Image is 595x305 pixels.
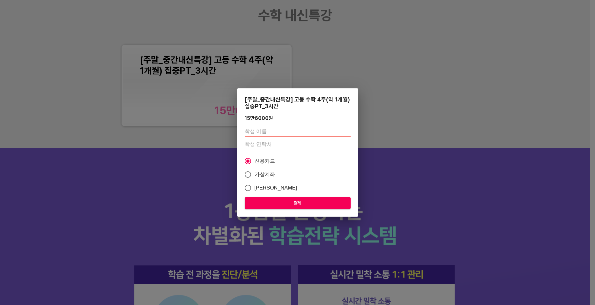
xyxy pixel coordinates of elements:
[245,96,351,109] div: [주말_중간내신특강] 고등 수학 4주(약 1개월) 집중PT_3시간
[245,115,273,121] div: 15만6000 원
[250,199,346,207] span: 결제
[245,126,351,137] input: 학생 이름
[255,184,297,192] span: [PERSON_NAME]
[245,197,351,209] button: 결제
[255,157,275,165] span: 신용카드
[255,171,275,178] span: 가상계좌
[245,139,351,149] input: 학생 연락처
